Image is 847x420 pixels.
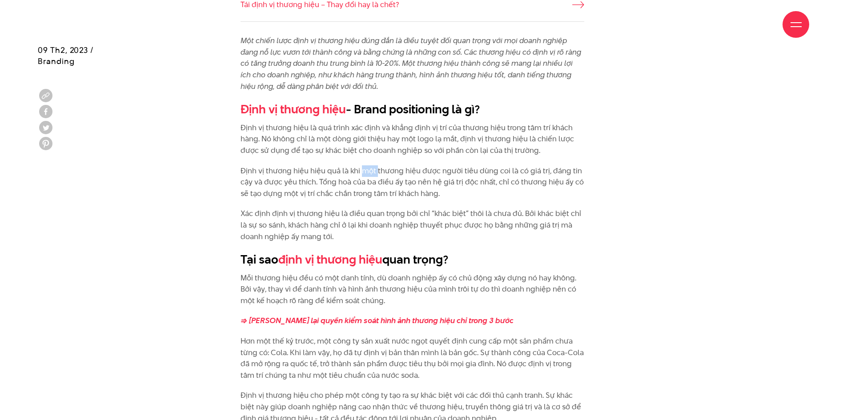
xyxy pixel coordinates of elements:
p: Hơn một thế kỷ trước, một công ty sản xuất nước ngọt quyết định cung cấp một sản phẩm chưa từng c... [241,336,584,381]
p: Định vị thương hiệu hiệu quả là khi một thương hiệu được người tiêu dùng coi là có giá trị, đáng ... [241,165,584,200]
h2: - Brand positioning là gì? [241,101,584,118]
p: Xác định định vị thương hiệu là điều quan trọng bởi chỉ “khác biệt” thôi là chưa đủ. Bởi khác biệ... [241,208,584,242]
a: định vị thương hiệu [278,251,382,268]
h2: Tại sao quan trọng? [241,251,584,268]
a: => [PERSON_NAME] lại quyền kiểm soát hình ảnh thương hiệu chỉ trong 3 bước [241,315,514,326]
span: 09 Th2, 2023 / Branding [38,44,94,67]
p: Mỗi thương hiệu đều có một danh tính, dù doanh nghiệp ấy có chủ động xây dựng nó hay không. Bởi v... [241,272,584,307]
em: Một chiến lược định vị thương hiệu đúng đắn là điều tuyệt đối quan trọng với mọi doanh nghiệp đan... [241,35,581,91]
p: Định vị thương hiệu là quá trình xác định và khẳng định vị trí của thương hiệu trong tâm trí khác... [241,122,584,156]
a: Định vị thương hiệu [241,101,346,117]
